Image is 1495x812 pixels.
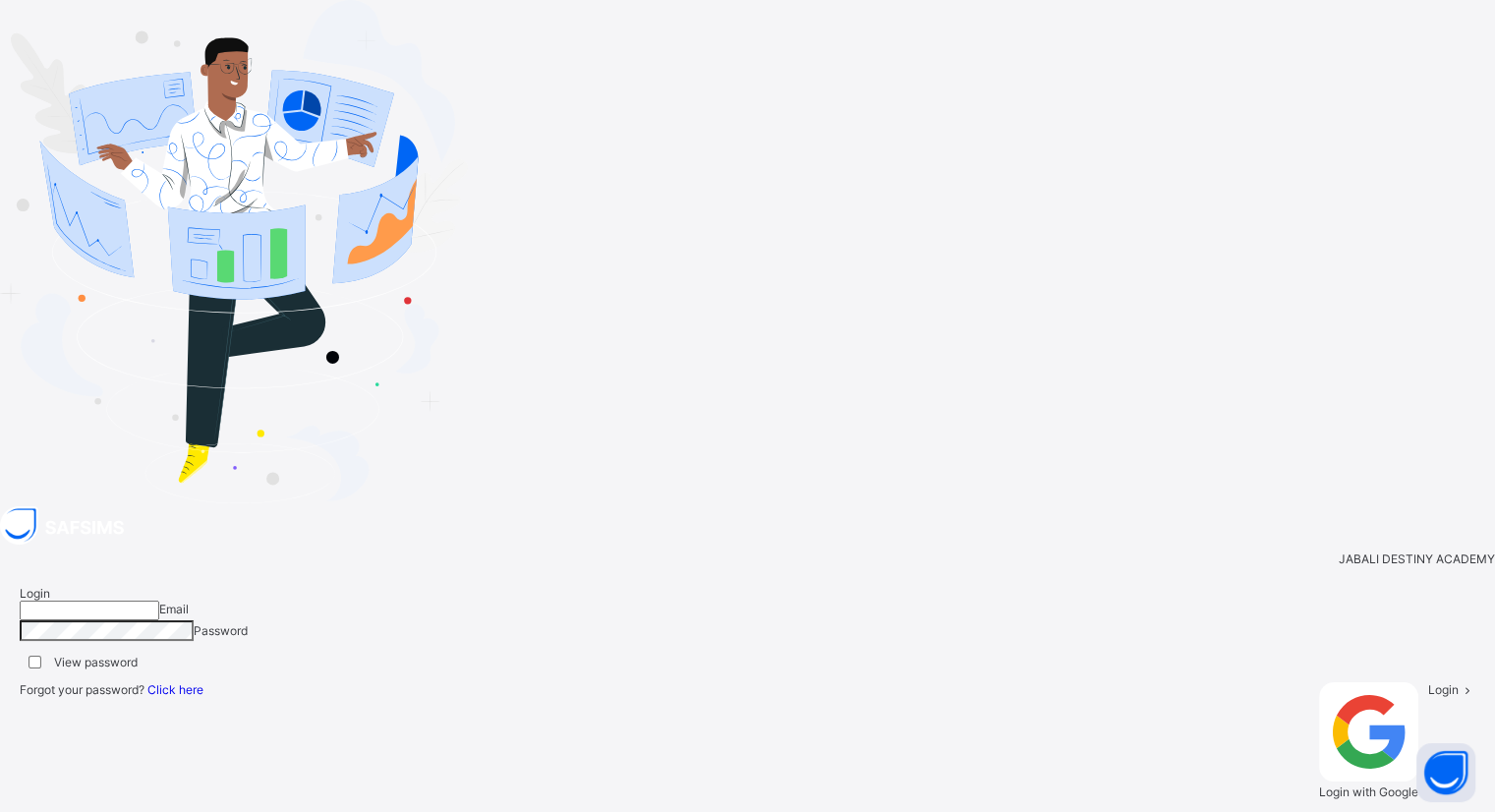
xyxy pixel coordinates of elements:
[20,586,50,601] span: Login
[159,602,189,616] span: Email
[147,682,203,697] a: Click here
[1319,682,1418,782] img: google.396cfc9801f0270233282035f929180a.svg
[1428,682,1459,697] span: Login
[1319,784,1418,799] span: Login with Google
[1339,551,1495,566] span: JABALI DESTINY ACADEMY
[194,623,248,638] span: Password
[20,682,203,697] span: Forgot your password?
[1416,743,1475,802] button: Open asap
[54,655,138,669] label: View password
